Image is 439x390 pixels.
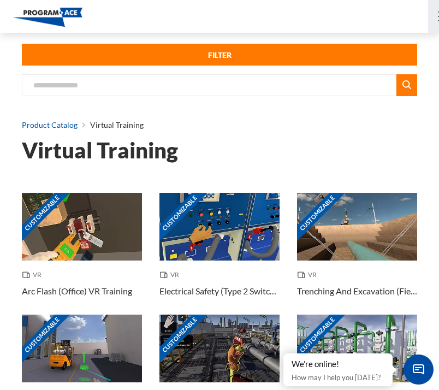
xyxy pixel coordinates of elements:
h3: Arc Flash (Office) VR Training [22,285,132,298]
a: Customizable Thumbnail - Electrical Safety (Type 2 Switchgear) VR Training VR Electrical Safety (... [159,193,280,315]
a: Customizable Thumbnail - Trenching And Excavation (Field Work) VR Training VR Trenching And Excav... [297,193,417,315]
h1: Virtual Training [22,141,178,160]
img: Program-Ace [13,8,82,27]
li: Virtual Training [78,118,144,132]
a: Customizable Thumbnail - Arc Flash (Office) VR Training VR Arc Flash (Office) VR Training [22,193,142,315]
h3: Electrical Safety (Type 2 Switchgear) VR Training [159,285,280,298]
div: We're online! [292,359,384,370]
span: VR [159,269,183,280]
span: VR [22,269,46,280]
button: FILTER [22,44,417,66]
p: How may I help you [DATE]? [292,371,384,384]
span: Chat Widget [404,354,434,385]
nav: breadcrumb [22,118,417,132]
a: Product Catalog [22,118,78,132]
h3: Trenching And Excavation (Field Work) VR Training [297,285,417,298]
span: VR [297,269,321,280]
